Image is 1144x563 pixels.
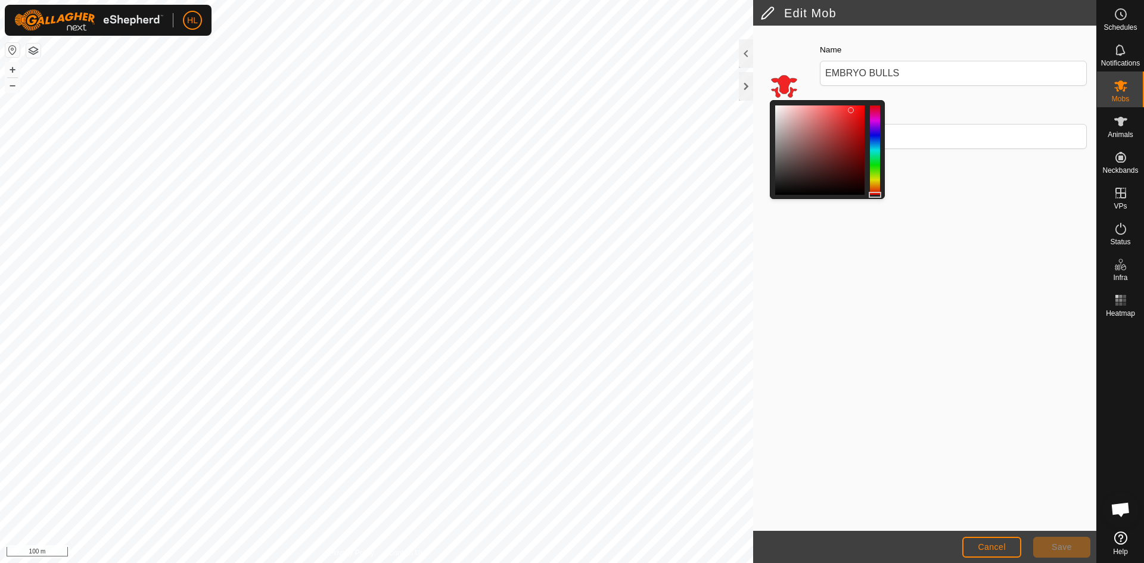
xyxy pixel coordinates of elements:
[5,78,20,92] button: –
[1113,274,1127,281] span: Infra
[1052,542,1072,552] span: Save
[1103,24,1137,31] span: Schedules
[978,542,1006,552] span: Cancel
[1108,131,1133,138] span: Animals
[5,63,20,77] button: +
[760,6,1096,20] h2: Edit Mob
[1114,203,1127,210] span: VPs
[187,14,198,27] span: HL
[962,537,1021,558] button: Cancel
[1103,492,1139,527] div: Open chat
[5,43,20,57] button: Reset Map
[1097,527,1144,560] a: Help
[14,10,163,31] img: Gallagher Logo
[26,43,41,58] button: Map Layers
[1113,548,1128,555] span: Help
[1112,95,1129,102] span: Mobs
[1033,537,1090,558] button: Save
[1106,310,1135,317] span: Heatmap
[820,44,841,56] label: Name
[329,548,374,558] a: Privacy Policy
[1110,238,1130,245] span: Status
[1101,60,1140,67] span: Notifications
[1102,167,1138,174] span: Neckbands
[388,548,424,558] a: Contact Us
